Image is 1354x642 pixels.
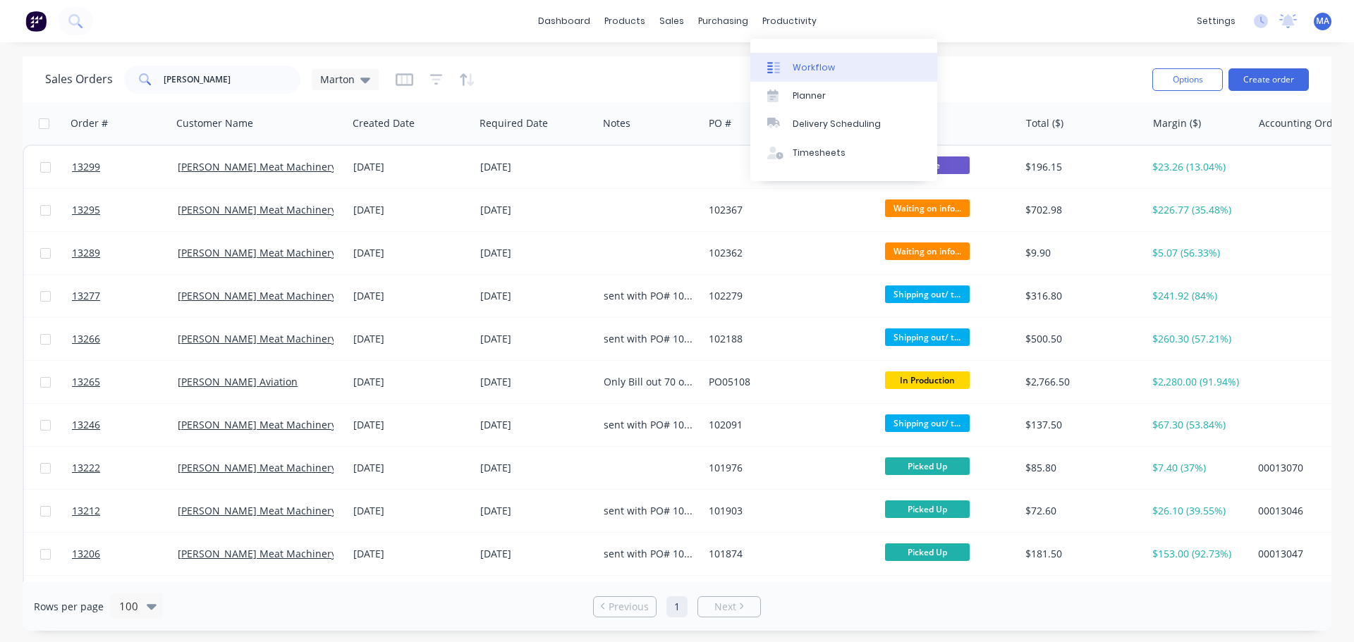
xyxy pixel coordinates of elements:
div: [DATE] [353,504,469,518]
a: [PERSON_NAME] Meat Machinery Pty Ltd [178,160,371,173]
div: [DATE] [480,375,592,389]
span: Picked Up [885,457,970,475]
div: Order # [71,116,108,130]
div: Workflow [793,61,835,74]
div: 101903 [709,504,865,518]
div: [DATE] [353,160,469,174]
div: [DATE] [480,504,592,518]
div: $23.26 (13.04%) [1152,160,1242,174]
a: Planner [750,82,937,110]
div: sent with PO# 101874 [604,504,693,518]
a: Page 1 is your current page [666,596,688,617]
a: [PERSON_NAME] Meat Machinery Pty Ltd [178,203,371,216]
div: 102091 [709,418,865,432]
div: 102367 [709,203,865,217]
div: Accounting Order # [1259,116,1352,130]
div: $9.90 [1025,246,1135,260]
a: dashboard [531,11,597,32]
a: [PERSON_NAME] Meat Machinery Pty Ltd [178,418,371,431]
div: Only Bill out 70 off. last order was poor quality and been rejeted. [604,375,693,389]
a: 13192 [72,576,178,618]
button: Create order [1228,68,1309,91]
div: Created Date [353,116,415,130]
div: Planner [793,89,826,102]
div: $85.80 [1025,461,1135,475]
div: 101874 [709,547,865,561]
div: [DATE] [353,547,469,561]
span: 13222 [72,461,100,475]
div: $316.80 [1025,289,1135,303]
div: sent with PO# 102188, 102091 [604,289,693,303]
div: sent with PO# 102279, 102091 [604,332,693,346]
div: $7.40 (37%) [1152,461,1242,475]
div: Notes [603,116,630,130]
span: Waiting on info... [885,242,970,260]
span: Marton [320,72,355,87]
div: [DATE] [480,332,592,346]
div: $702.98 [1025,203,1135,217]
div: purchasing [691,11,755,32]
div: settings [1190,11,1243,32]
div: PO05108 [709,375,865,389]
div: Timesheets [793,147,846,159]
div: Customer Name [176,116,253,130]
a: [PERSON_NAME] Meat Machinery Pty Ltd [178,246,371,259]
a: Timesheets [750,139,937,167]
span: Shipping out/ t... [885,414,970,432]
div: $153.00 (92.73%) [1152,547,1242,561]
a: [PERSON_NAME] Aviation [178,375,298,388]
a: 13266 [72,318,178,360]
div: [DATE] [480,246,592,260]
div: 102279 [709,289,865,303]
div: [DATE] [353,332,469,346]
span: 13265 [72,375,100,389]
span: 13277 [72,289,100,303]
span: Rows per page [34,600,104,614]
div: PO # [709,116,731,130]
a: 13277 [72,275,178,317]
a: Previous page [594,600,656,614]
a: 13212 [72,490,178,532]
div: 102362 [709,246,865,260]
div: sent with PO# 102279, 102188 [604,418,693,432]
a: 13265 [72,361,178,403]
div: $181.50 [1025,547,1135,561]
h1: Sales Orders [45,73,113,86]
div: 101976 [709,461,865,475]
div: $137.50 [1025,418,1135,432]
a: Delivery Scheduling [750,110,937,138]
span: Next [714,600,736,614]
div: [DATE] [480,547,592,561]
div: [DATE] [353,246,469,260]
span: 13206 [72,547,100,561]
div: [DATE] [353,289,469,303]
a: 13299 [72,146,178,188]
input: Search... [164,66,301,94]
div: [DATE] [353,375,469,389]
span: 13289 [72,246,100,260]
a: [PERSON_NAME] Meat Machinery Pty Ltd [178,332,371,345]
div: [DATE] [480,418,592,432]
span: Previous [609,600,649,614]
span: Waiting on info... [885,199,970,217]
div: $2,766.50 [1025,375,1135,389]
div: $72.60 [1025,504,1135,518]
span: Shipping out/ t... [885,328,970,346]
span: 13299 [72,160,100,174]
span: MA [1316,15,1329,27]
div: products [597,11,652,32]
div: Delivery Scheduling [793,118,881,130]
a: [PERSON_NAME] Meat Machinery Pty Ltd [178,461,371,474]
a: 13289 [72,232,178,274]
span: Picked Up [885,500,970,518]
div: $26.10 (39.55%) [1152,504,1242,518]
span: Shipping out/ t... [885,285,970,303]
div: $241.92 (84%) [1152,289,1242,303]
div: Total ($) [1026,116,1063,130]
div: Margin ($) [1153,116,1201,130]
div: sent with PO# 101903 [604,547,693,561]
a: 13295 [72,189,178,231]
a: Workflow [750,53,937,81]
div: $67.30 (53.84%) [1152,418,1242,432]
div: [DATE] [353,418,469,432]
